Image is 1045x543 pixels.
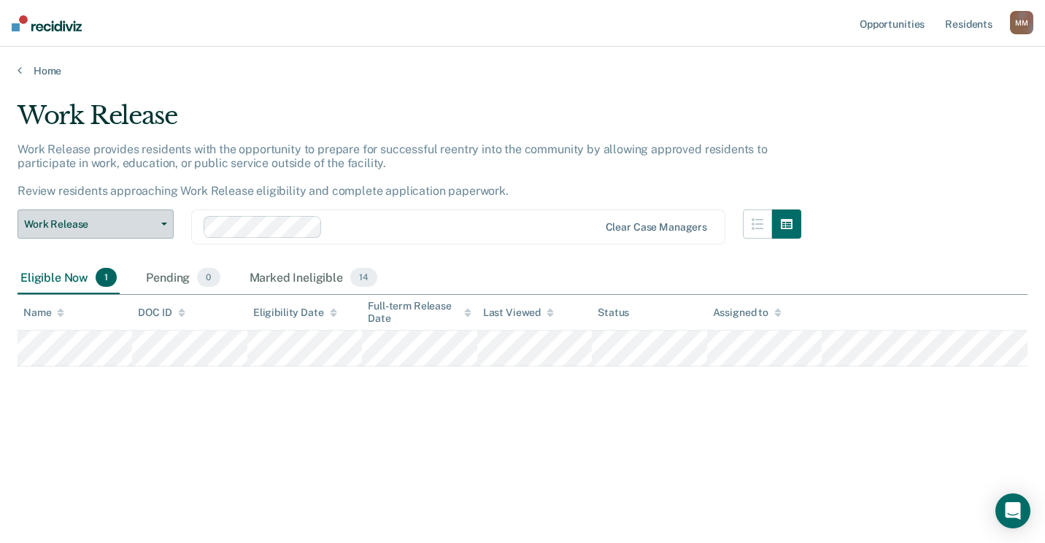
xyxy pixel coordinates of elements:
[197,268,220,287] span: 0
[368,300,471,325] div: Full-term Release Date
[598,307,629,319] div: Status
[1010,11,1033,34] button: MM
[713,307,782,319] div: Assigned to
[23,307,64,319] div: Name
[138,307,185,319] div: DOC ID
[995,493,1030,528] div: Open Intercom Messenger
[606,221,707,234] div: Clear case managers
[18,142,768,199] p: Work Release provides residents with the opportunity to prepare for successful reentry into the c...
[483,307,554,319] div: Last Viewed
[350,268,377,287] span: 14
[12,15,82,31] img: Recidiviz
[247,262,380,294] div: Marked Ineligible14
[24,218,155,231] span: Work Release
[18,262,120,294] div: Eligible Now1
[1010,11,1033,34] div: M M
[96,268,117,287] span: 1
[18,64,1027,77] a: Home
[143,262,223,294] div: Pending0
[253,307,337,319] div: Eligibility Date
[18,209,174,239] button: Work Release
[18,101,801,142] div: Work Release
